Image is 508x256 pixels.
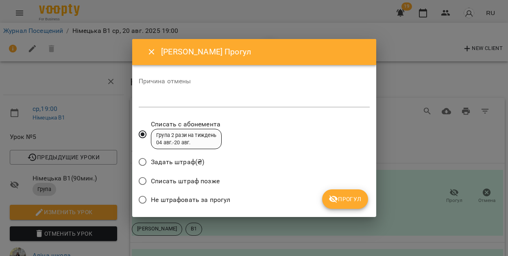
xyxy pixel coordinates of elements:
[151,176,220,186] span: Списать штраф позже
[329,194,362,204] span: Прогул
[322,189,368,209] button: Прогул
[139,78,370,85] label: Причина отмены
[156,132,216,147] div: Група 2 рази на тиждень 04 авг. - 20 авг.
[151,195,230,205] span: Не штрафовать за прогул
[151,157,204,167] span: Задать штраф(₴)
[161,46,366,58] h6: [PERSON_NAME] Прогул
[151,119,222,129] span: Списать с абонемента
[142,42,161,62] button: Close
